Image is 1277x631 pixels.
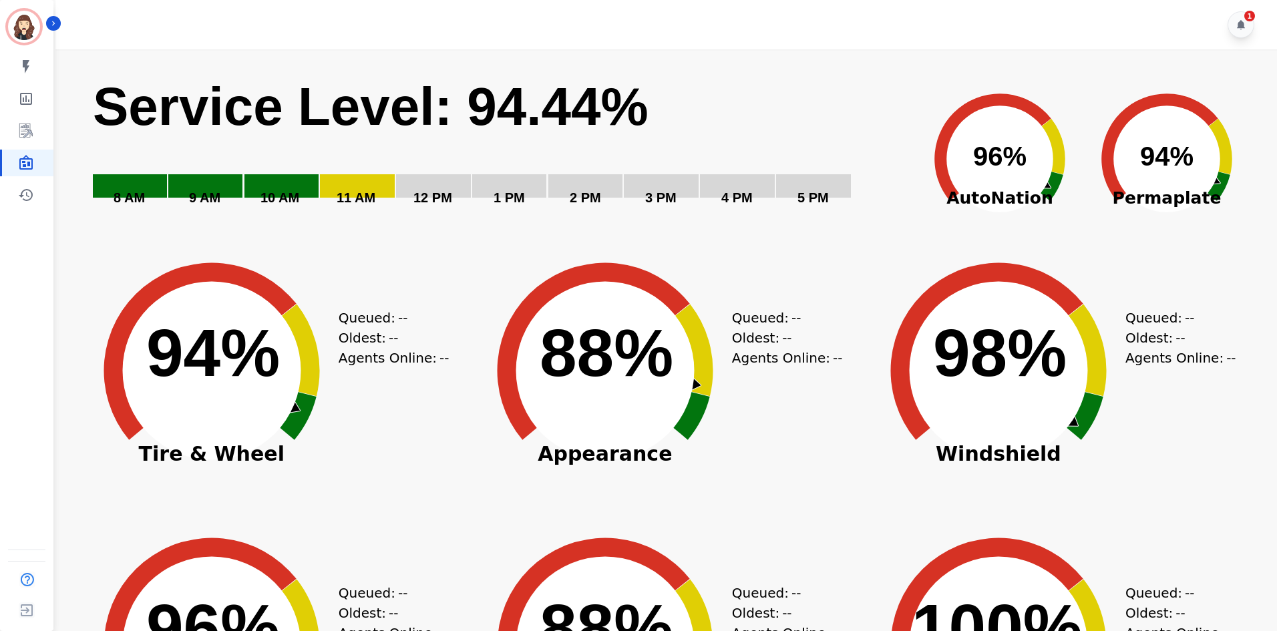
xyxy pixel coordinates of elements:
div: Oldest: [339,328,439,348]
div: Agents Online: [732,348,846,368]
text: Service Level: 94.44% [93,77,649,136]
span: -- [791,308,801,328]
span: -- [782,603,791,623]
span: -- [1226,348,1236,368]
img: Bordered avatar [8,11,40,43]
div: Agents Online: [1125,348,1239,368]
div: Oldest: [732,603,832,623]
div: 1 [1244,11,1255,21]
div: Oldest: [1125,603,1226,623]
span: -- [1185,583,1194,603]
span: -- [398,583,407,603]
div: Oldest: [732,328,832,348]
text: 1 PM [494,190,525,205]
div: Queued: [732,583,832,603]
text: 8 AM [114,190,145,205]
span: -- [389,603,398,623]
span: Appearance [472,447,739,461]
span: -- [398,308,407,328]
span: -- [389,328,398,348]
span: -- [439,348,449,368]
span: -- [791,583,801,603]
div: Queued: [1125,583,1226,603]
text: 5 PM [797,190,829,205]
span: AutoNation [916,186,1083,211]
div: Queued: [339,583,439,603]
text: 96% [973,142,1027,171]
span: Permaplate [1083,186,1250,211]
text: 9 AM [189,190,220,205]
span: Tire & Wheel [78,447,345,461]
svg: Service Level: 0% [92,74,914,224]
div: Oldest: [339,603,439,623]
text: 98% [933,315,1067,390]
text: 11 AM [337,190,375,205]
span: -- [1175,603,1185,623]
div: Queued: [339,308,439,328]
text: 94% [1140,142,1194,171]
span: Windshield [865,447,1132,461]
text: 12 PM [413,190,452,205]
div: Agents Online: [339,348,452,368]
text: 94% [146,315,280,390]
text: 88% [540,315,673,390]
text: 10 AM [260,190,299,205]
span: -- [1175,328,1185,348]
span: -- [833,348,842,368]
span: -- [1185,308,1194,328]
div: Queued: [732,308,832,328]
text: 2 PM [570,190,601,205]
text: 3 PM [645,190,677,205]
span: -- [782,328,791,348]
text: 4 PM [721,190,753,205]
div: Queued: [1125,308,1226,328]
div: Oldest: [1125,328,1226,348]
